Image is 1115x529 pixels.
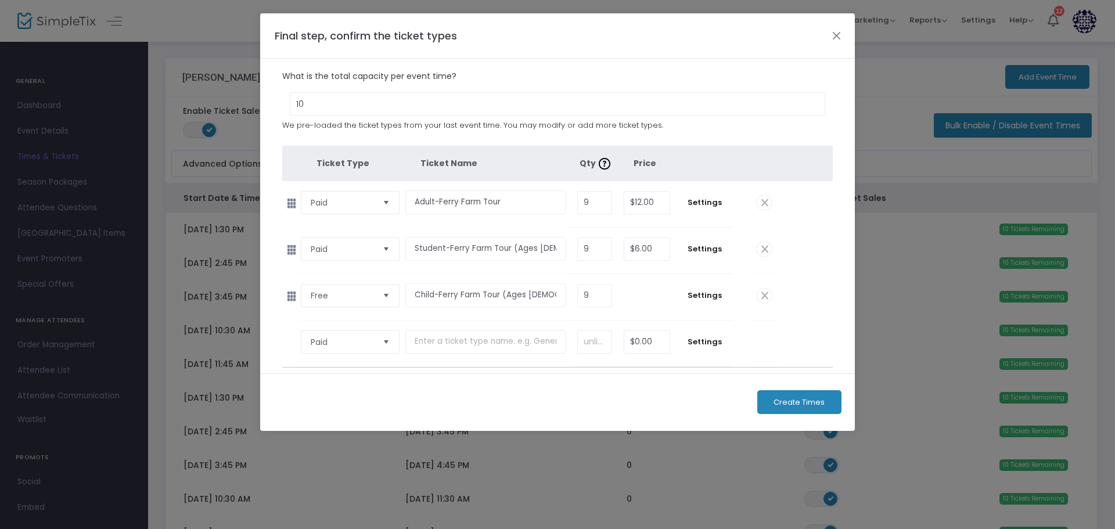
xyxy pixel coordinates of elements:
[624,238,670,260] input: Price
[316,157,369,169] span: Ticket Type
[405,237,566,261] input: Enter a ticket type name. e.g. General Admission
[829,28,844,43] button: Close
[682,290,728,301] span: Settings
[624,331,670,353] input: Price
[282,64,833,89] label: What is the total capacity per event time?
[378,331,394,353] button: Select
[682,197,728,208] span: Settings
[580,157,613,169] span: Qty
[405,190,566,214] input: Enter a ticket type name. e.g. General Admission
[311,197,373,208] span: Paid
[378,192,394,214] button: Select
[311,336,373,348] span: Paid
[405,330,566,354] input: Enter a ticket type name. e.g. General Admission
[578,331,612,353] input: unlimited
[311,243,373,255] span: Paid
[682,336,728,348] span: Settings
[682,243,728,255] span: Settings
[599,158,610,170] img: question-mark
[774,398,825,407] span: Create Times
[282,120,833,131] p: We pre-loaded the ticket types from your last event time. You may modify or add more ticket types.
[624,192,670,214] input: Price
[757,390,841,414] button: Create Times
[378,285,394,307] button: Select
[634,157,656,169] span: Price
[420,157,477,169] span: Ticket Name
[405,283,566,307] input: Enter a ticket type name. e.g. General Admission
[290,93,825,115] input: unlimited
[311,290,373,301] span: Free
[378,238,394,260] button: Select
[275,28,457,43] span: Final step, confirm the ticket types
